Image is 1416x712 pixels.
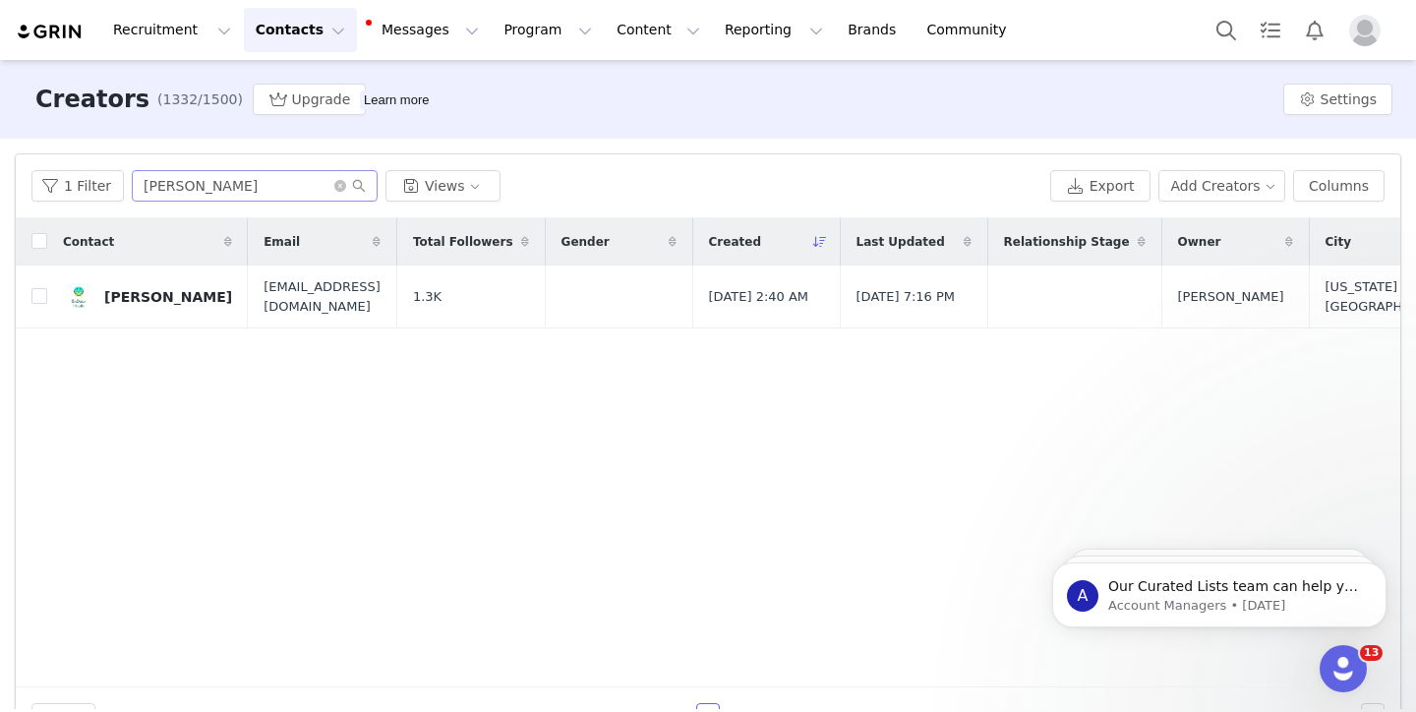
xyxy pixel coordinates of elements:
span: Gender [561,233,610,251]
span: (1332/1500) [157,89,243,110]
button: Views [385,170,501,202]
span: Contact [63,233,114,251]
i: icon: close-circle [334,180,346,192]
button: Reporting [713,8,835,52]
button: Program [492,8,604,52]
img: placeholder-profile.jpg [1349,15,1381,46]
img: 379184f9-054b-4feb-99f3-27012935d901.jpg [63,281,94,313]
a: Community [915,8,1028,52]
i: icon: search [352,179,366,193]
button: Recruitment [101,8,243,52]
button: Search [1205,8,1248,52]
input: Search... [132,170,378,202]
h3: Creators [35,82,149,117]
button: Settings [1283,84,1392,115]
button: Contacts [244,8,357,52]
span: 1.3K [413,287,442,307]
button: Upgrade [253,84,367,115]
button: Columns [1293,170,1385,202]
iframe: Intercom live chat [1320,645,1367,692]
a: Tasks [1249,8,1292,52]
span: Last Updated [856,233,945,251]
span: Email [264,233,300,251]
span: [PERSON_NAME] [1178,287,1284,307]
span: City [1326,233,1351,251]
img: grin logo [16,23,85,41]
div: [PERSON_NAME] [104,289,232,305]
span: Owner [1178,233,1221,251]
button: Messages [358,8,491,52]
button: Add Creators [1158,170,1286,202]
a: Brands [836,8,914,52]
span: [DATE] 2:40 AM [709,287,809,307]
span: [DATE] 7:16 PM [856,287,955,307]
iframe: Intercom notifications message [1023,521,1416,659]
button: Export [1050,170,1150,202]
span: 13 [1360,645,1383,661]
span: Total Followers [413,233,513,251]
span: Created [709,233,761,251]
button: Profile [1337,15,1400,46]
button: Notifications [1293,8,1336,52]
a: [PERSON_NAME] [63,281,232,313]
span: [EMAIL_ADDRESS][DOMAIN_NAME] [264,277,381,316]
div: Tooltip anchor [360,90,433,110]
button: Content [605,8,712,52]
button: 1 Filter [31,170,124,202]
span: Relationship Stage [1004,233,1130,251]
